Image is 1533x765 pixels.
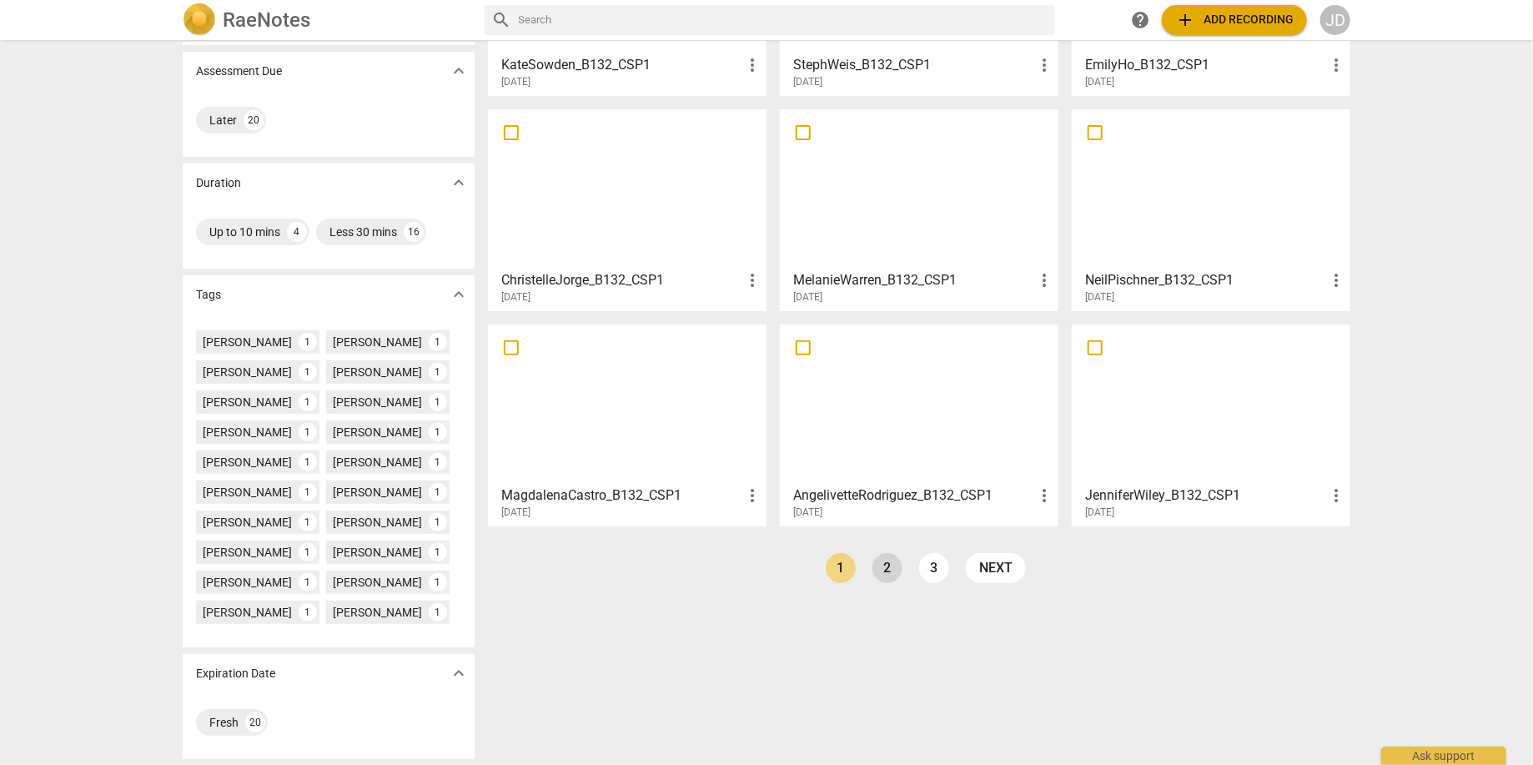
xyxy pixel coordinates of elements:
[793,486,1034,506] h3: AngelivetteRodriguez_B132_CSP1
[299,573,317,591] div: 1
[446,661,471,686] button: Show more
[429,363,447,381] div: 1
[203,394,292,410] div: [PERSON_NAME]
[209,224,280,240] div: Up to 10 mins
[299,453,317,471] div: 1
[919,553,949,583] a: Page 3
[203,574,292,591] div: [PERSON_NAME]
[793,506,822,520] span: [DATE]
[299,483,317,501] div: 1
[1162,5,1307,35] button: Upload
[429,573,447,591] div: 1
[1326,270,1346,290] span: more_vert
[245,712,265,732] div: 20
[786,330,1053,519] a: AngelivetteRodriguez_B132_CSP1[DATE]
[1085,290,1114,304] span: [DATE]
[299,333,317,351] div: 1
[429,423,447,441] div: 1
[196,665,275,682] p: Expiration Date
[1381,747,1506,765] div: Ask support
[244,110,264,130] div: 20
[518,7,1048,33] input: Search
[333,424,422,440] div: [PERSON_NAME]
[1085,75,1114,89] span: [DATE]
[429,483,447,501] div: 1
[449,61,469,81] span: expand_more
[793,75,822,89] span: [DATE]
[1085,486,1326,506] h3: JenniferWiley_B132_CSP1
[742,270,762,290] span: more_vert
[742,55,762,75] span: more_vert
[333,574,422,591] div: [PERSON_NAME]
[494,330,761,519] a: MagdalenaCastro_B132_CSP1[DATE]
[299,393,317,411] div: 1
[501,486,742,506] h3: MagdalenaCastro_B132_CSP1
[1125,5,1155,35] a: Help
[333,454,422,471] div: [PERSON_NAME]
[223,8,310,32] h2: RaeNotes
[209,112,237,128] div: Later
[1034,270,1054,290] span: more_vert
[404,222,424,242] div: 16
[449,663,469,683] span: expand_more
[872,553,902,583] a: Page 2
[429,603,447,622] div: 1
[1085,506,1114,520] span: [DATE]
[299,363,317,381] div: 1
[209,714,239,731] div: Fresh
[429,453,447,471] div: 1
[1085,55,1326,75] h3: EmilyHo_B132_CSP1
[333,514,422,531] div: [PERSON_NAME]
[1078,330,1345,519] a: JenniferWiley_B132_CSP1[DATE]
[501,55,742,75] h3: KateSowden_B132_CSP1
[333,604,422,621] div: [PERSON_NAME]
[203,454,292,471] div: [PERSON_NAME]
[329,224,397,240] div: Less 30 mins
[501,270,742,290] h3: ChristelleJorge_B132_CSP1
[501,290,530,304] span: [DATE]
[491,10,511,30] span: search
[1085,270,1326,290] h3: NeilPischner_B132_CSP1
[429,333,447,351] div: 1
[1034,486,1054,506] span: more_vert
[449,173,469,193] span: expand_more
[793,290,822,304] span: [DATE]
[203,604,292,621] div: [PERSON_NAME]
[429,513,447,531] div: 1
[203,364,292,380] div: [PERSON_NAME]
[299,603,317,622] div: 1
[793,55,1034,75] h3: StephWeis_B132_CSP1
[1326,55,1346,75] span: more_vert
[203,424,292,440] div: [PERSON_NAME]
[299,423,317,441] div: 1
[429,393,447,411] div: 1
[1320,5,1350,35] div: JD
[183,3,216,37] img: Logo
[333,334,422,350] div: [PERSON_NAME]
[333,394,422,410] div: [PERSON_NAME]
[196,174,241,192] p: Duration
[494,115,761,304] a: ChristelleJorge_B132_CSP1[DATE]
[501,506,530,520] span: [DATE]
[196,63,282,80] p: Assessment Due
[1130,10,1150,30] span: help
[786,115,1053,304] a: MelanieWarren_B132_CSP1[DATE]
[183,3,471,37] a: LogoRaeNotes
[299,543,317,561] div: 1
[742,486,762,506] span: more_vert
[1175,10,1294,30] span: Add recording
[299,513,317,531] div: 1
[1326,486,1346,506] span: more_vert
[203,514,292,531] div: [PERSON_NAME]
[826,553,856,583] a: Page 1 is your current page
[1175,10,1195,30] span: add
[203,544,292,561] div: [PERSON_NAME]
[793,270,1034,290] h3: MelanieWarren_B132_CSP1
[203,484,292,501] div: [PERSON_NAME]
[501,75,530,89] span: [DATE]
[333,544,422,561] div: [PERSON_NAME]
[446,58,471,83] button: Show more
[333,484,422,501] div: [PERSON_NAME]
[446,282,471,307] button: Show more
[1078,115,1345,304] a: NeilPischner_B132_CSP1[DATE]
